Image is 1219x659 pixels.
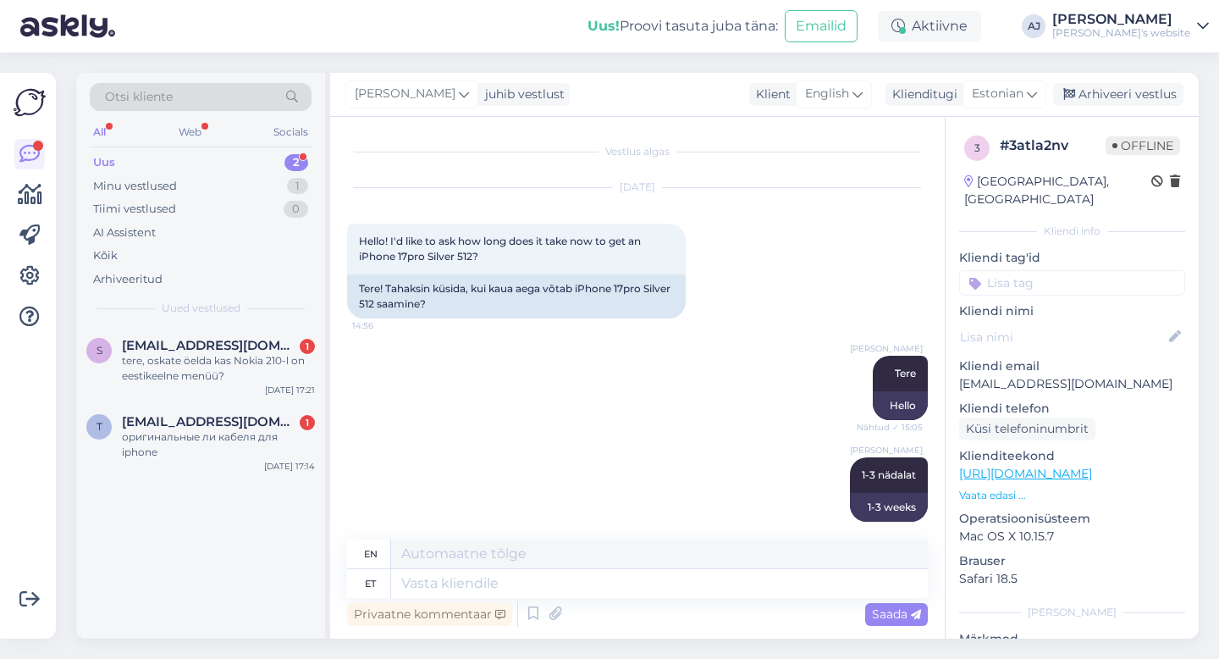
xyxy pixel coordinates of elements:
div: [DATE] [347,180,928,195]
div: Küsi telefoninumbrit [959,418,1095,440]
div: Aktiivne [878,11,981,42]
input: Lisa tag [959,270,1185,296]
div: All [90,121,109,143]
span: Nähtud ✓ 15:05 [857,523,923,535]
div: Kliendi info [959,224,1185,239]
span: Uued vestlused [162,301,240,316]
span: Saada [872,606,921,622]
div: et [365,569,376,598]
p: Mac OS X 10.15.7 [959,528,1185,545]
b: Uus! [587,18,620,34]
p: Märkmed [959,630,1185,648]
span: silver.kikerpill@gmail.com [122,338,298,353]
div: Klient [749,86,791,103]
div: Socials [270,121,312,143]
div: [DATE] 17:21 [265,384,315,396]
div: [PERSON_NAME] [959,605,1185,620]
span: Otsi kliente [105,88,173,106]
div: Tere! Tahaksin küsida, kui kaua aega võtab iPhone 17pro Silver 512 saamine? [347,274,686,318]
div: Web [175,121,205,143]
div: juhib vestlust [478,86,565,103]
p: Kliendi nimi [959,302,1185,320]
p: Vaata edasi ... [959,488,1185,503]
span: Nähtud ✓ 15:05 [857,421,923,434]
p: Kliendi tag'id [959,249,1185,267]
div: AJ [1022,14,1045,38]
div: Hello [873,391,928,420]
span: 3 [974,141,980,154]
div: Kõik [93,247,118,264]
span: [PERSON_NAME] [850,342,923,355]
div: Uus [93,154,115,171]
span: English [805,85,849,103]
div: 2 [284,154,308,171]
button: Emailid [785,10,858,42]
div: 1-3 weeks [850,493,928,522]
p: Klienditeekond [959,447,1185,465]
div: Arhiveeritud [93,271,163,288]
div: оригинальные ли кабеля для iphone [122,429,315,460]
p: Kliendi telefon [959,400,1185,418]
a: [PERSON_NAME][PERSON_NAME]'s website [1052,13,1209,40]
span: Tere [895,367,916,379]
p: Operatsioonisüsteem [959,510,1185,528]
input: Lisa nimi [960,328,1166,346]
span: Hello! I'd like to ask how long does it take now to get an iPhone 17pro Silver 512? [359,235,643,263]
span: 14:56 [352,319,416,332]
img: Askly Logo [14,86,46,119]
a: [URL][DOMAIN_NAME] [959,466,1092,481]
div: 1 [287,178,308,195]
div: # 3atla2nv [1000,136,1106,156]
div: Tiimi vestlused [93,201,176,218]
span: t [97,420,102,433]
div: Privaatne kommentaar [347,603,512,626]
div: Proovi tasuta juba täna: [587,16,778,36]
div: en [364,540,378,568]
p: Kliendi email [959,357,1185,375]
div: Vestlus algas [347,144,928,159]
span: s [97,344,102,357]
div: 1 [300,415,315,430]
div: 0 [284,201,308,218]
span: Estonian [972,85,1023,103]
div: [PERSON_NAME] [1052,13,1190,26]
div: Arhiveeri vestlus [1053,83,1183,106]
p: [EMAIL_ADDRESS][DOMAIN_NAME] [959,375,1185,393]
div: tere, oskate öelda kas Nokia 210-l on eestikeelne menüü? [122,353,315,384]
div: [PERSON_NAME]'s website [1052,26,1190,40]
span: [PERSON_NAME] [355,85,455,103]
div: AI Assistent [93,224,156,241]
div: Minu vestlused [93,178,177,195]
div: [DATE] 17:14 [264,460,315,473]
div: 1 [300,339,315,354]
span: 1-3 nädalat [862,468,916,481]
span: Offline [1106,136,1180,155]
span: tewoo7777@gmail.com [122,414,298,429]
p: Brauser [959,552,1185,570]
p: Safari 18.5 [959,570,1185,588]
div: [GEOGRAPHIC_DATA], [GEOGRAPHIC_DATA] [964,173,1151,208]
div: Klienditugi [885,86,957,103]
span: [PERSON_NAME] [850,444,923,457]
